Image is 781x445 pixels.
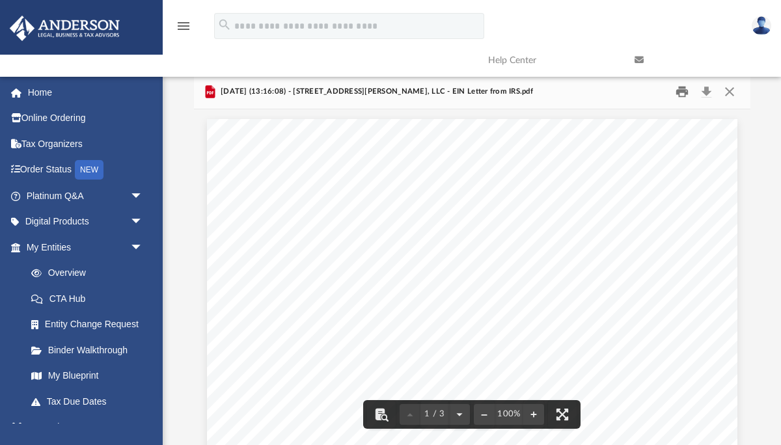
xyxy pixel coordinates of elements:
[9,234,163,260] a: My Entitiesarrow_drop_down
[18,260,163,286] a: Overview
[130,183,156,209] span: arrow_drop_down
[18,388,163,414] a: Tax Due Dates
[18,363,156,389] a: My Blueprint
[9,105,163,131] a: Online Ordering
[130,414,156,441] span: arrow_drop_down
[9,183,163,209] a: Platinum Q&Aarrow_drop_down
[478,34,625,86] a: Help Center
[130,234,156,261] span: arrow_drop_down
[75,160,103,180] div: NEW
[9,79,163,105] a: Home
[18,337,163,363] a: Binder Walkthrough
[420,410,449,418] span: 1 / 3
[194,109,750,445] div: Document Viewer
[194,75,750,445] div: Preview
[548,400,577,429] button: Enter fullscreen
[18,312,163,338] a: Entity Change Request
[695,81,719,101] button: Download
[130,209,156,236] span: arrow_drop_down
[669,81,695,101] button: Print
[752,16,771,35] img: User Pic
[194,109,750,445] div: File preview
[9,131,163,157] a: Tax Organizers
[218,86,533,98] span: [DATE] (13:16:08) - [STREET_ADDRESS][PERSON_NAME], LLC - EIN Letter from IRS.pdf
[217,18,232,32] i: search
[367,400,396,429] button: Toggle findbar
[18,286,163,312] a: CTA Hub
[718,81,741,101] button: Close
[9,157,163,183] a: Order StatusNEW
[449,400,470,429] button: Next page
[6,16,124,41] img: Anderson Advisors Platinum Portal
[420,400,449,429] button: 1 / 3
[176,25,191,34] a: menu
[523,400,544,429] button: Zoom in
[9,414,156,440] a: My Anderson Teamarrow_drop_down
[474,400,495,429] button: Zoom out
[495,410,523,418] div: Current zoom level
[176,18,191,34] i: menu
[9,209,163,235] a: Digital Productsarrow_drop_down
